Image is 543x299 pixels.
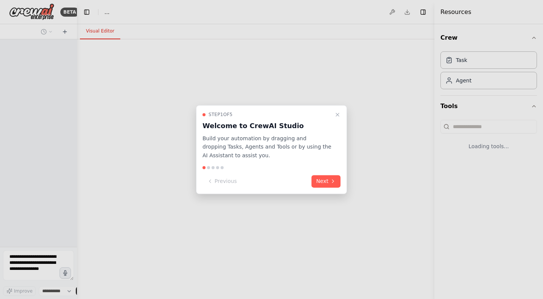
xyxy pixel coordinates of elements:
span: Step 1 of 5 [209,112,233,118]
button: Previous [202,175,241,187]
button: Hide left sidebar [81,7,92,17]
h3: Welcome to CrewAI Studio [202,121,331,131]
p: Build your automation by dragging and dropping Tasks, Agents and Tools or by using the AI Assista... [202,134,331,160]
button: Next [311,175,341,187]
button: Close walkthrough [333,110,342,119]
